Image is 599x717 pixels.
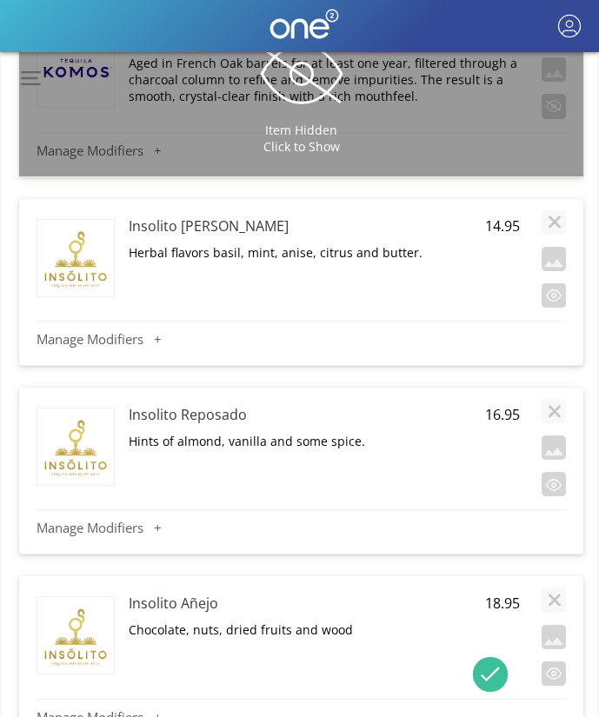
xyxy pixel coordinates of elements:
[37,519,566,536] button: Manage Modifiers
[542,661,566,686] button: Exclude this item when you publish your menu
[476,405,520,424] span: 16.95
[37,220,114,297] img: Image Preview
[476,594,520,613] span: 18.95
[542,435,566,460] button: Add an image to this item
[270,9,339,39] img: One2 Logo
[542,625,566,649] button: Add an image to this item
[129,216,442,236] h4: Insolito [PERSON_NAME]
[37,408,114,486] img: Image Preview
[37,597,114,674] img: Image Preview
[129,405,442,424] h4: Insolito Reposado
[263,138,340,155] span: Click to Show
[542,283,566,308] button: Exclude this item when you publish your menu
[129,621,520,638] p: Chocolate, nuts, dried fruits and wood
[129,594,442,613] h4: Insolito Añejo
[129,244,520,261] p: Herbal flavors basil, mint, anise, citrus and butter.
[265,122,337,138] span: Item Hidden
[476,216,520,236] span: 14.95
[37,330,566,348] button: Manage Modifiers
[542,247,566,271] button: Add an image to this item
[129,433,520,449] p: Hints of almond, vanilla and some spice.
[542,472,566,496] button: Exclude this item when you publish your menu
